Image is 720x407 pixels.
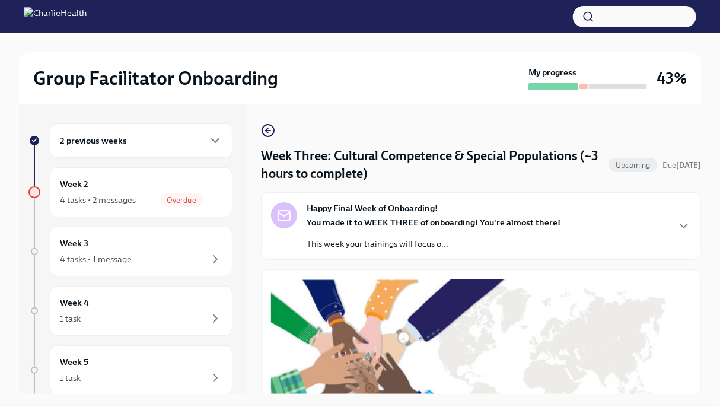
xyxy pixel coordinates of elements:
h6: Week 4 [60,296,89,309]
strong: [DATE] [676,161,701,170]
h6: Week 2 [60,177,88,190]
a: Week 51 task [28,345,232,395]
strong: My progress [528,66,576,78]
h2: Group Facilitator Onboarding [33,66,278,90]
a: Week 24 tasks • 2 messagesOverdue [28,167,232,217]
div: 4 tasks • 2 messages [60,194,136,206]
strong: Happy Final Week of Onboarding! [307,202,438,214]
span: September 8th, 2025 10:00 [662,160,701,171]
div: 1 task [60,313,81,325]
h3: 43% [657,68,687,89]
strong: You made it to WEEK THREE of onboarding! You're almost there! [307,217,560,228]
img: CharlieHealth [24,7,87,26]
a: Week 34 tasks • 1 message [28,227,232,276]
h6: Week 5 [60,355,88,368]
h6: Week 3 [60,237,88,250]
p: This week your trainings will focus o... [307,238,560,250]
h4: Week Three: Cultural Competence & Special Populations (~3 hours to complete) [261,147,604,183]
a: Week 41 task [28,286,232,336]
span: Due [662,161,701,170]
div: 4 tasks • 1 message [60,253,132,265]
div: 1 task [60,372,81,384]
div: 2 previous weeks [50,123,232,158]
span: Overdue [160,196,203,205]
h6: 2 previous weeks [60,134,127,147]
span: Upcoming [609,161,658,170]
